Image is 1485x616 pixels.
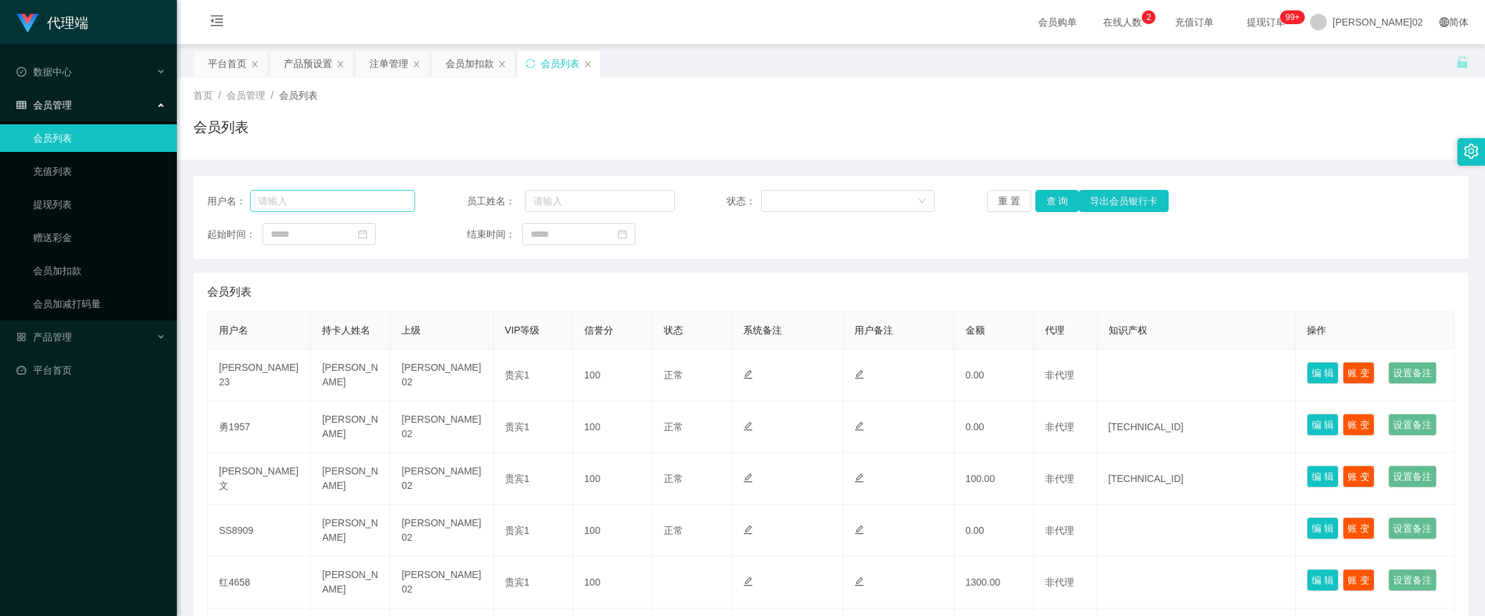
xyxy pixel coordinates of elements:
td: 贵宾1 [494,349,573,401]
font: 充值订单 [1175,17,1214,28]
span: 正常 [664,369,683,381]
button: 编 辑 [1307,569,1339,591]
p: 2 [1147,10,1151,24]
td: [PERSON_NAME]02 [390,505,493,557]
td: [PERSON_NAME] [311,453,390,505]
td: 100 [573,349,653,401]
input: 请输入 [250,190,415,212]
button: 编 辑 [1307,414,1339,436]
font: 数据中心 [33,66,72,77]
span: 非代理 [1045,369,1074,381]
sup: 2 [1142,10,1156,24]
span: 正常 [664,525,683,536]
button: 设置备注 [1388,569,1437,591]
span: 结束时间： [467,227,522,242]
td: [PERSON_NAME] [311,557,390,608]
i: 图标： 编辑 [854,473,864,483]
i: 图标： table [17,100,26,110]
span: 状态 [664,325,683,336]
button: 设置备注 [1388,465,1437,488]
td: 贵宾1 [494,505,573,557]
span: 信誉分 [584,325,613,336]
button: 编 辑 [1307,517,1339,539]
td: SS8909 [208,505,311,557]
i: 图标： 关闭 [412,60,421,68]
span: 持卡人姓名 [322,325,370,336]
span: 非代理 [1045,421,1074,432]
td: [PERSON_NAME]02 [390,453,493,505]
i: 图标： 关闭 [498,60,506,68]
i: 图标： 编辑 [743,525,753,535]
td: 0.00 [955,505,1034,557]
i: 图标： 关闭 [584,60,592,68]
td: 红4658 [208,557,311,608]
button: 账 变 [1343,569,1374,591]
button: 导出会员银行卡 [1079,190,1169,212]
i: 图标： 向下 [918,197,926,206]
i: 图标： global [1439,17,1449,27]
td: 勇1957 [208,401,311,453]
button: 重 置 [987,190,1031,212]
i: 图标： 设置 [1464,144,1479,159]
span: VIP等级 [505,325,540,336]
td: 贵宾1 [494,557,573,608]
a: 代理端 [17,17,88,28]
td: 100 [573,453,653,505]
span: 正常 [664,473,683,484]
a: 提现列表 [33,191,166,218]
span: 会员列表 [207,284,251,300]
td: [TECHNICAL_ID] [1098,401,1296,453]
i: 图标： 编辑 [854,577,864,586]
td: 100 [573,557,653,608]
font: 简体 [1449,17,1468,28]
i: 图标： 日历 [358,229,367,239]
button: 查 询 [1035,190,1080,212]
button: 编 辑 [1307,362,1339,384]
span: 非代理 [1045,525,1074,536]
span: 上级 [401,325,421,336]
td: [PERSON_NAME]23 [208,349,311,401]
td: [PERSON_NAME] [311,401,390,453]
i: 图标： 编辑 [854,369,864,379]
i: 图标： 编辑 [743,577,753,586]
span: 起始时间： [207,227,262,242]
td: [PERSON_NAME]02 [390,401,493,453]
img: logo.9652507e.png [17,14,39,33]
td: 1300.00 [955,557,1034,608]
i: 图标： 解锁 [1456,56,1468,68]
button: 设置备注 [1388,517,1437,539]
i: 图标： 日历 [617,229,627,239]
font: 提现订单 [1247,17,1285,28]
span: 会员管理 [227,90,265,101]
a: 会员加扣款 [33,257,166,285]
i: 图标： check-circle-o [17,67,26,77]
td: [PERSON_NAME] [311,349,390,401]
td: [PERSON_NAME]02 [390,349,493,401]
span: 用户名： [207,194,250,209]
span: / [271,90,274,101]
span: 知识产权 [1109,325,1147,336]
h1: 会员列表 [193,117,249,137]
a: 会员列表 [33,124,166,152]
td: 0.00 [955,349,1034,401]
span: 操作 [1307,325,1326,336]
i: 图标： 编辑 [743,421,753,431]
td: 100.00 [955,453,1034,505]
button: 设置备注 [1388,414,1437,436]
td: [TECHNICAL_ID] [1098,453,1296,505]
button: 账 变 [1343,362,1374,384]
button: 账 变 [1343,517,1374,539]
button: 账 变 [1343,414,1374,436]
span: 代理 [1045,325,1064,336]
font: 会员管理 [33,99,72,110]
span: 用户名 [219,325,248,336]
i: 图标： 编辑 [743,369,753,379]
span: 用户备注 [854,325,893,336]
i: 图标： 关闭 [336,60,345,68]
span: 状态： [727,194,761,209]
div: 产品预设置 [284,50,332,77]
i: 图标： AppStore-O [17,332,26,342]
span: 金额 [966,325,985,336]
span: 会员列表 [279,90,318,101]
td: [PERSON_NAME] [311,505,390,557]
